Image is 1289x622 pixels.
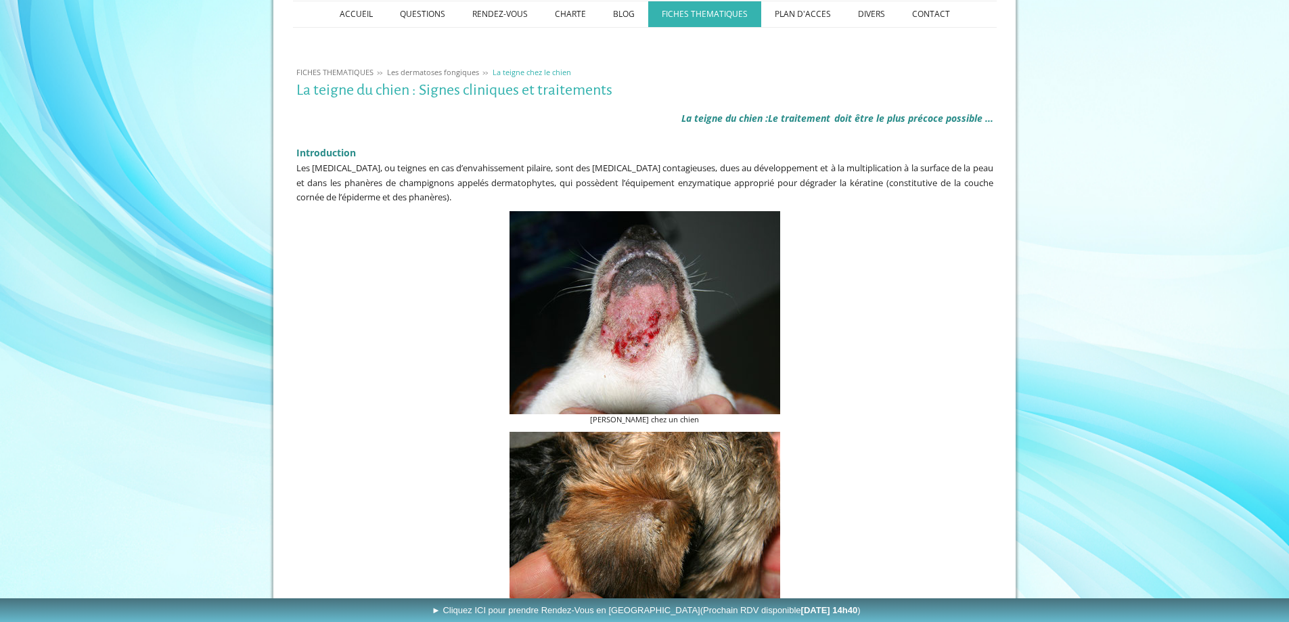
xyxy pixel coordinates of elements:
b: [DATE] 14h40 [801,605,858,615]
a: Les dermatoses fongiques [384,67,482,77]
h1: La teigne du chien : Signes cliniques et traitements [296,82,993,99]
span: Les [MEDICAL_DATA], ou teignes en cas d’envahissement pilaire, sont des [MEDICAL_DATA] contagieus... [296,162,993,203]
a: PLAN D'ACCES [761,1,844,27]
a: BLOG [600,1,648,27]
span: (Prochain RDV disponible ) [700,605,861,615]
img: Signes cliniques et traitement de la teigne du chien [510,211,780,414]
a: CONTACT [899,1,964,27]
a: ACCUEIL [326,1,386,27]
a: QUESTIONS [386,1,459,27]
a: CHARTE [541,1,600,27]
figcaption: [PERSON_NAME] chez un chien [510,414,780,426]
span: La teigne du chien : [681,112,768,125]
span: Introduction [296,146,356,159]
span: Les dermatoses fongiques [387,67,479,77]
span: FICHES THEMATIQUES [296,67,374,77]
span: ► Cliquez ICI pour prendre Rendez-Vous en [GEOGRAPHIC_DATA] [432,605,861,615]
a: FICHES THEMATIQUES [648,1,761,27]
img: Signes cliniques et traitement de la teigne du chien [510,432,780,613]
span: Le traitement [768,112,830,125]
a: FICHES THEMATIQUES [293,67,377,77]
a: RENDEZ-VOUS [459,1,541,27]
span: La teigne chez le chien [493,67,571,77]
a: DIVERS [844,1,899,27]
a: La teigne chez le chien [489,67,574,77]
span: doit être le plus précoce possible ... [834,112,993,125]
